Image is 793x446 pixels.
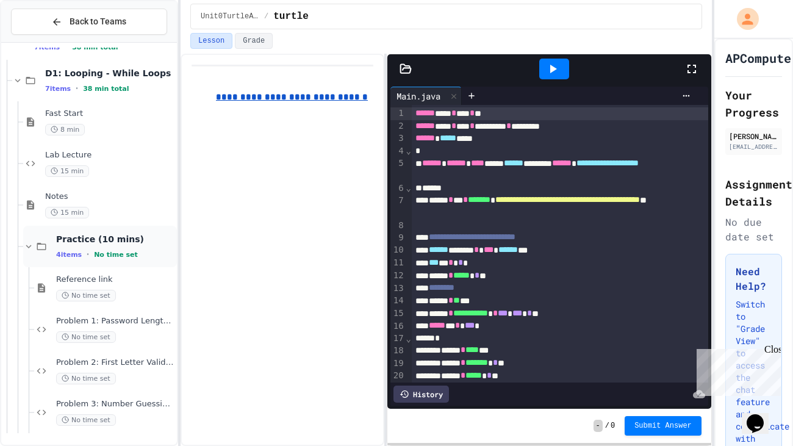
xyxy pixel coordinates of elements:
div: 16 [390,320,406,333]
div: No due date set [725,215,782,244]
span: D1: Looping - While Loops [45,68,174,79]
div: 20 [390,370,406,383]
div: 2 [390,120,406,133]
button: Back to Teams [11,9,167,35]
div: [EMAIL_ADDRESS][DOMAIN_NAME] [729,142,778,151]
div: 7 [390,195,406,220]
span: Problem 2: First Letter Validator [56,358,174,368]
div: 9 [390,232,406,245]
span: No time set [56,290,116,301]
div: My Account [724,5,762,33]
span: Practice (10 mins) [56,234,174,245]
h3: Need Help? [736,264,772,293]
iframe: chat widget [692,344,781,396]
div: 12 [390,270,406,282]
span: 4 items [56,251,82,259]
div: 15 [390,308,406,320]
div: 19 [390,358,406,370]
span: No time set [56,414,116,426]
span: 7 items [45,85,71,93]
div: [PERSON_NAME] [729,131,778,142]
div: 1 [390,107,406,120]
span: Submit Answer [634,421,692,431]
span: Reference link [56,275,174,285]
span: 38 min total [83,85,129,93]
span: Fold line [406,334,412,343]
div: 8 [390,220,406,232]
div: 3 [390,132,406,145]
div: 13 [390,282,406,295]
h2: Assignment Details [725,176,782,210]
span: Notes [45,192,174,202]
div: 17 [390,333,406,345]
span: 15 min [45,207,89,218]
div: Chat with us now!Close [5,5,84,77]
div: 5 [390,157,406,182]
span: No time set [56,331,116,343]
span: Problem 3: Number Guessing Game [56,399,174,409]
span: 7 items [34,43,60,51]
div: 6 [390,182,406,195]
span: • [76,84,78,93]
span: - [594,420,603,432]
span: turtle [273,9,309,24]
span: / [605,421,609,431]
span: Fold line [406,146,412,156]
span: 15 min [45,165,89,177]
span: • [87,250,89,259]
span: Lab Lecture [45,150,174,160]
button: Grade [235,33,273,49]
span: 8 min [45,124,85,135]
div: 18 [390,345,406,358]
iframe: chat widget [742,397,781,434]
span: / [264,12,268,21]
button: Lesson [190,33,232,49]
h2: Your Progress [725,87,782,121]
div: 4 [390,145,406,157]
span: Back to Teams [70,15,126,28]
div: Main.java [390,87,462,105]
span: Fold line [406,183,412,193]
span: • [65,42,67,52]
div: 11 [390,257,406,270]
div: History [393,386,449,403]
span: No time set [94,251,138,259]
button: Submit Answer [625,416,701,436]
span: Fast Start [45,109,174,119]
span: Unit0TurtleAvatar [201,12,259,21]
span: Problem 1: Password Length Checker [56,316,174,326]
div: 10 [390,244,406,257]
div: Main.java [390,90,447,103]
span: 38 min total [72,43,118,51]
div: 14 [390,295,406,308]
span: 0 [611,421,615,431]
span: No time set [56,373,116,384]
